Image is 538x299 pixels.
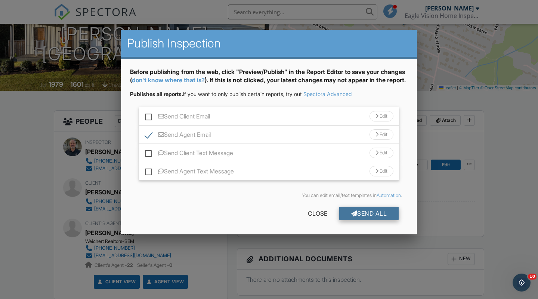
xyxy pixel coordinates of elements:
[370,148,393,158] div: Edit
[377,192,401,198] a: Automation
[528,274,537,280] span: 10
[370,111,393,121] div: Edit
[130,91,183,97] strong: Publishes all reports.
[370,129,393,140] div: Edit
[130,68,408,90] div: Before publishing from the web, click "Preview/Publish" in the Report Editor to save your changes...
[145,131,211,141] label: Send Agent Email
[130,91,302,97] span: If you want to only publish certain reports, try out
[370,166,393,176] div: Edit
[339,207,399,220] div: Send All
[145,168,234,177] label: Send Agent Text Message
[127,36,411,51] h2: Publish Inspection
[145,149,233,159] label: Send Client Text Message
[513,274,531,292] iframe: Intercom live chat
[132,76,205,84] a: don't know where that is?
[136,192,402,198] div: You can edit email/text templates in .
[303,91,352,97] a: Spectora Advanced
[145,113,210,122] label: Send Client Email
[296,207,339,220] div: Close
